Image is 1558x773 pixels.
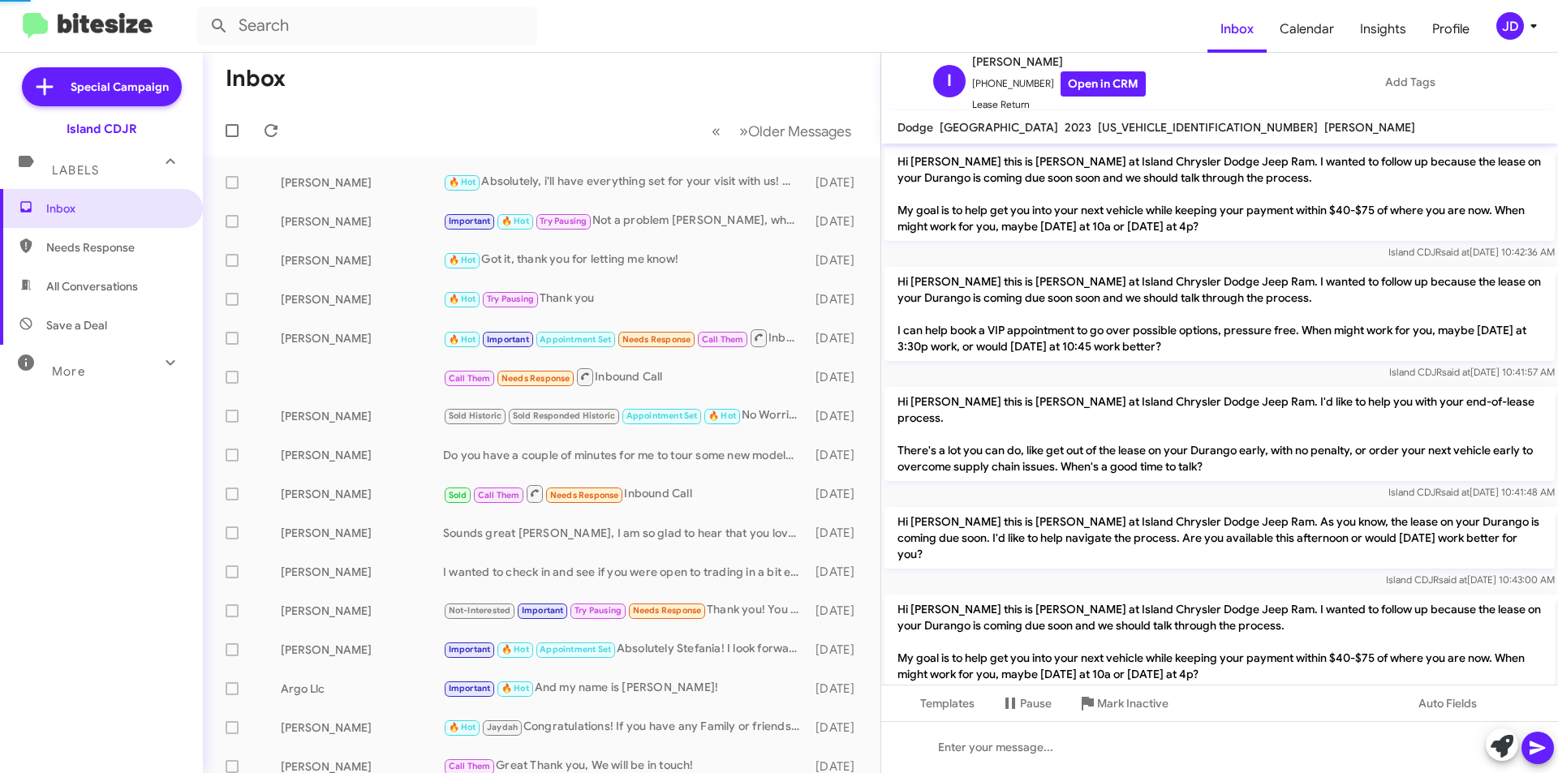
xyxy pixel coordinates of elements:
[1347,6,1419,53] a: Insights
[1405,689,1509,718] button: Auto Fields
[702,114,730,148] button: Previous
[226,66,286,92] h1: Inbox
[281,642,443,658] div: [PERSON_NAME]
[67,121,137,137] div: Island CDJR
[522,605,564,616] span: Important
[1419,6,1483,53] span: Profile
[897,120,933,135] span: Dodge
[550,490,619,500] span: Needs Response
[443,483,807,504] div: Inbound Call
[281,603,443,619] div: [PERSON_NAME]
[894,689,975,718] span: Templates
[1385,67,1435,97] span: Add Tags
[622,334,691,345] span: Needs Response
[46,317,107,333] span: Save a Deal
[1207,6,1267,53] a: Inbox
[46,239,184,256] span: Needs Response
[807,681,867,697] div: [DATE]
[443,679,807,698] div: And my name is [PERSON_NAME]!
[1065,689,1181,718] button: Mark Inactive
[988,689,1065,718] button: Pause
[748,122,851,140] span: Older Messages
[807,252,867,268] div: [DATE]
[807,447,867,463] div: [DATE]
[449,410,502,421] span: Sold Historic
[443,290,807,308] div: Thank you
[501,373,570,384] span: Needs Response
[712,121,721,141] span: «
[443,564,807,580] div: I wanted to check in and see if you were open to trading in a bit early!
[487,722,518,732] span: Jaydah
[540,216,587,226] span: Try Pausing
[807,213,867,230] div: [DATE]
[884,387,1555,481] p: Hi [PERSON_NAME] this is [PERSON_NAME] at Island Chrysler Dodge Jeep Ram. I'd like to help you wi...
[513,410,616,421] span: Sold Responded Historic
[46,200,184,217] span: Inbox
[281,564,443,580] div: [PERSON_NAME]
[1098,120,1318,135] span: [US_VEHICLE_IDENTIFICATION_NUMBER]
[449,761,491,771] span: Call Them
[807,174,867,191] div: [DATE]
[972,97,1146,113] span: Lease Return
[703,114,861,148] nav: Page navigation example
[71,79,169,95] span: Special Campaign
[22,67,182,106] a: Special Campaign
[1267,6,1347,53] a: Calendar
[443,447,807,463] div: Do you have a couple of minutes for me to tour some new models, we can go over some new leases, a...
[1020,689,1052,718] span: Pause
[443,328,807,348] div: Inbound Call
[52,163,99,178] span: Labels
[443,212,807,230] div: Not a problem [PERSON_NAME], whatever time might work for you feel free to reach out!
[46,278,138,294] span: All Conversations
[281,330,443,346] div: [PERSON_NAME]
[449,334,476,345] span: 🔥 Hot
[881,689,988,718] button: Templates
[52,364,85,379] span: More
[281,447,443,463] div: [PERSON_NAME]
[281,291,443,307] div: [PERSON_NAME]
[449,373,491,384] span: Call Them
[281,174,443,191] div: [PERSON_NAME]
[443,525,807,541] div: Sounds great [PERSON_NAME], I am so glad to hear that you love it! If you would like, we could co...
[807,330,867,346] div: [DATE]
[443,640,807,659] div: Absolutely Stefania! I look forward to meeting with you then!
[281,681,443,697] div: Argo Llc
[1314,67,1480,97] button: Add Tags
[443,367,807,387] div: Inbound Call
[196,6,537,45] input: Search
[1386,573,1555,586] span: Island CDJR [DATE] 10:43:00 AM
[708,410,736,421] span: 🔥 Hot
[807,408,867,424] div: [DATE]
[1441,246,1470,258] span: said at
[807,486,867,502] div: [DATE]
[1439,573,1467,586] span: said at
[807,369,867,385] div: [DATE]
[702,334,744,345] span: Call Them
[884,267,1555,361] p: Hi [PERSON_NAME] this is [PERSON_NAME] at Island Chrysler Dodge Jeep Ram. I wanted to follow up b...
[626,410,698,421] span: Appointment Set
[1388,246,1555,258] span: Island CDJR [DATE] 10:42:36 AM
[281,408,443,424] div: [PERSON_NAME]
[443,173,807,191] div: Absolutely, i'll have everything set for your visit with us! Our address is [STREET_ADDRESS]! See...
[1496,12,1524,40] div: JD
[972,52,1146,71] span: [PERSON_NAME]
[449,644,491,655] span: Important
[449,605,511,616] span: Not-Interested
[449,490,467,500] span: Sold
[1483,12,1540,40] button: JD
[972,71,1146,97] span: [PHONE_NUMBER]
[1061,71,1146,97] a: Open in CRM
[1418,689,1496,718] span: Auto Fields
[443,406,807,425] div: No Worries, I will make sure to have everything ready by the time they arrive! Safe travels!
[1442,366,1470,378] span: said at
[281,525,443,541] div: [PERSON_NAME]
[1324,120,1415,135] span: [PERSON_NAME]
[540,644,611,655] span: Appointment Set
[281,252,443,268] div: [PERSON_NAME]
[501,683,529,694] span: 🔥 Hot
[807,603,867,619] div: [DATE]
[575,605,622,616] span: Try Pausing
